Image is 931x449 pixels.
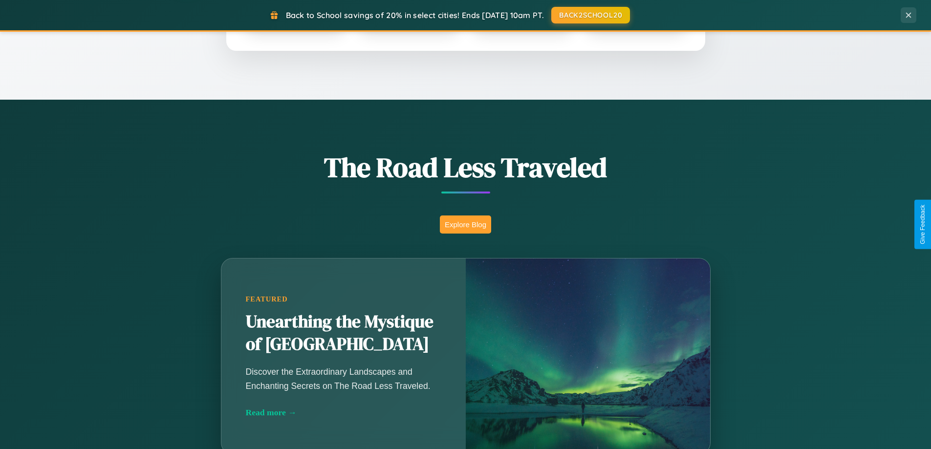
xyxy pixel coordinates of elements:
[551,7,630,23] button: BACK2SCHOOL20
[919,205,926,244] div: Give Feedback
[246,311,441,356] h2: Unearthing the Mystique of [GEOGRAPHIC_DATA]
[173,149,759,186] h1: The Road Less Traveled
[246,407,441,418] div: Read more →
[286,10,544,20] span: Back to School savings of 20% in select cities! Ends [DATE] 10am PT.
[246,295,441,303] div: Featured
[246,365,441,392] p: Discover the Extraordinary Landscapes and Enchanting Secrets on The Road Less Traveled.
[440,215,491,234] button: Explore Blog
